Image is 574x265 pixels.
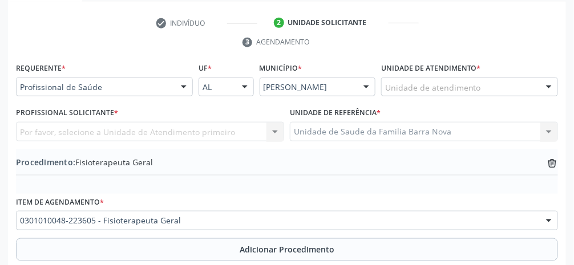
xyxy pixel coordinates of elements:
[381,60,481,78] label: Unidade de atendimento
[288,18,367,28] div: Unidade solicitante
[264,81,352,93] span: [PERSON_NAME]
[290,104,381,122] label: Unidade de referência
[20,81,169,93] span: Profissional de Saúde
[274,18,284,28] div: 2
[203,81,231,93] span: AL
[240,243,334,255] span: Adicionar Procedimento
[20,215,535,226] span: 0301010048-223605 - Fisioterapeuta Geral
[16,157,75,168] span: Procedimento:
[16,238,558,261] button: Adicionar Procedimento
[16,156,153,168] span: Fisioterapeuta Geral
[260,60,302,78] label: Município
[16,60,66,78] label: Requerente
[16,104,118,122] label: Profissional Solicitante
[199,60,212,78] label: UF
[385,81,481,93] span: Unidade de atendimento
[16,194,104,211] label: Item de agendamento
